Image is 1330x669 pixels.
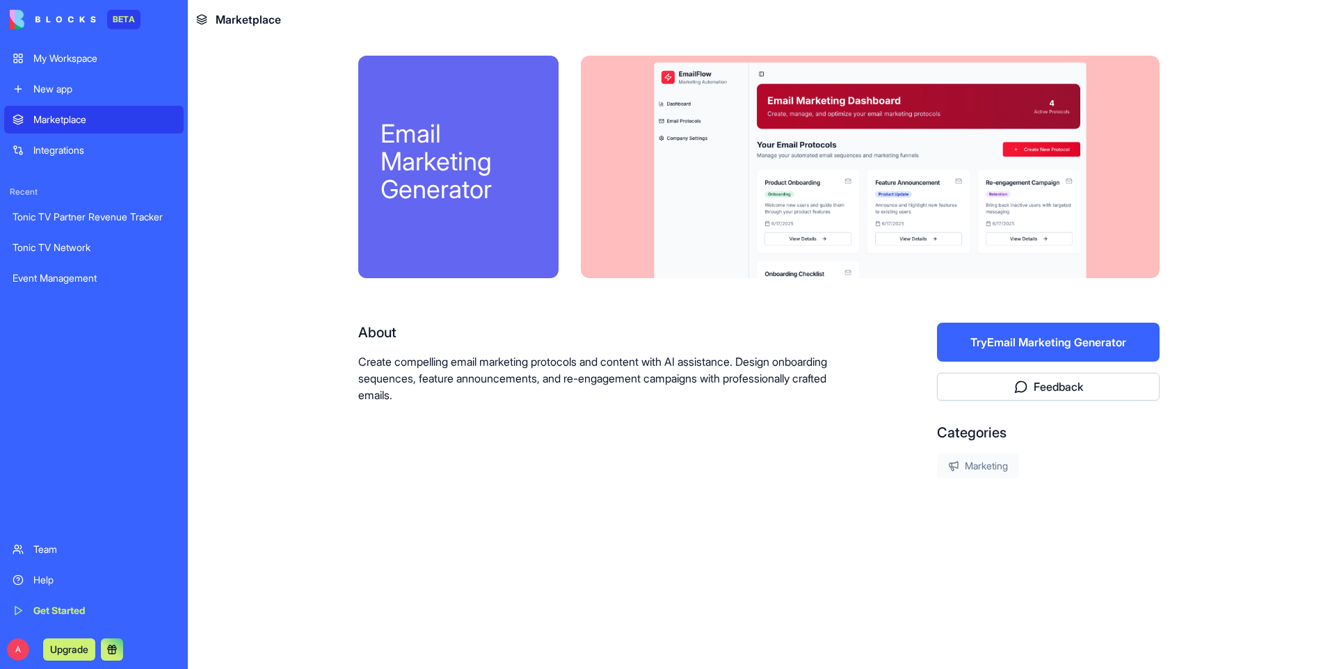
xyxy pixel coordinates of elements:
div: Team [33,542,175,556]
div: Tonic TV Network [13,241,175,255]
a: Event Management [4,264,184,292]
p: Create compelling email marketing protocols and content with AI assistance. Design onboarding seq... [358,353,848,403]
a: Team [4,535,184,563]
div: Help [33,573,175,587]
div: Categories [937,423,1160,442]
div: Email Marketing Generator [380,120,536,203]
div: Marketing [937,453,1019,478]
div: My Workspace [33,51,175,65]
a: New app [4,75,184,103]
div: Get Started [33,604,175,618]
div: Marketplace [33,113,175,127]
div: New app [33,82,175,96]
div: Event Management [13,271,175,285]
div: Integrations [33,143,175,157]
img: logo [10,10,96,29]
button: Upgrade [43,638,95,661]
a: Get Started [4,597,184,624]
span: Marketplace [216,11,281,28]
a: Tonic TV Partner Revenue Tracker [4,203,184,231]
button: TryEmail Marketing Generator [937,323,1160,362]
a: Marketplace [4,106,184,134]
div: Tonic TV Partner Revenue Tracker [13,210,175,224]
div: About [358,323,848,342]
a: Integrations [4,136,184,164]
a: My Workspace [4,45,184,72]
button: Feedback [937,373,1160,401]
span: A [7,638,29,661]
div: BETA [107,10,141,29]
span: Recent [4,186,184,198]
a: Help [4,566,184,594]
a: BETA [10,10,141,29]
a: Tonic TV Network [4,234,184,261]
a: Upgrade [43,642,95,656]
